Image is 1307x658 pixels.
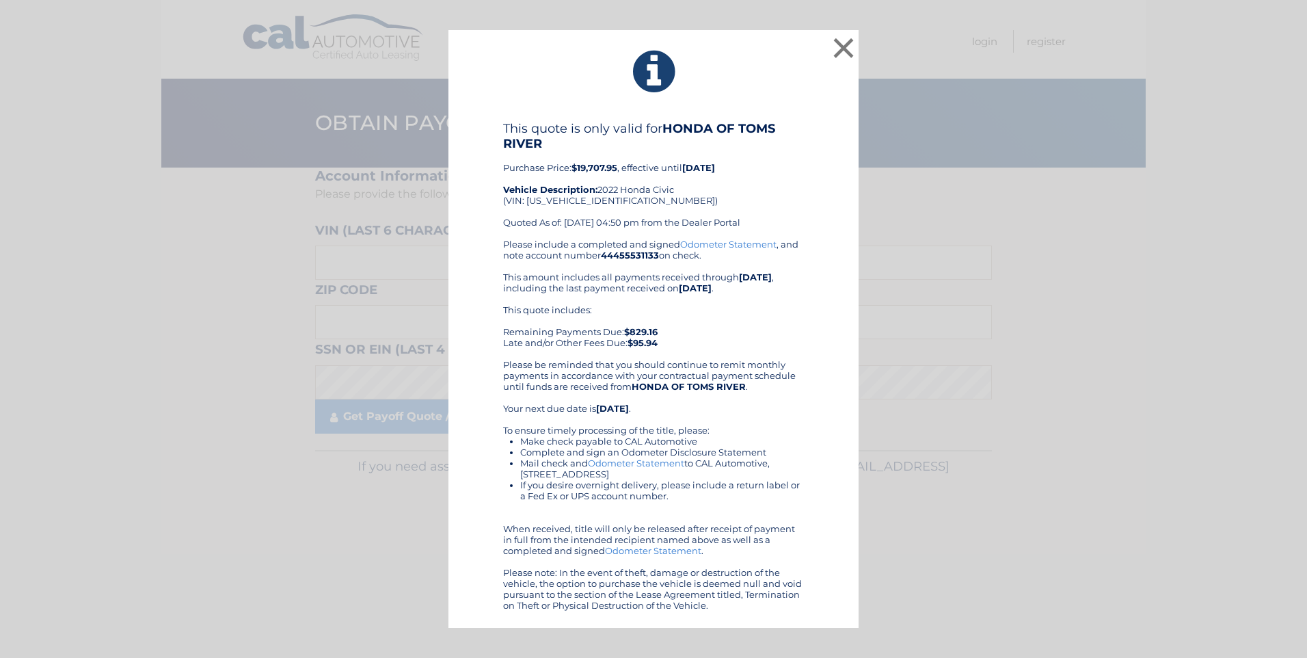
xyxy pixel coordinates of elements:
a: Odometer Statement [680,239,777,250]
li: Mail check and to CAL Automotive, [STREET_ADDRESS] [520,458,804,479]
button: × [830,34,857,62]
li: Complete and sign an Odometer Disclosure Statement [520,447,804,458]
strong: Vehicle Description: [503,184,597,195]
b: $95.94 [628,337,658,348]
b: [DATE] [682,162,715,173]
h4: This quote is only valid for [503,121,804,151]
b: [DATE] [679,282,712,293]
div: Please include a completed and signed , and note account number on check. This amount includes al... [503,239,804,611]
b: $829.16 [624,326,658,337]
div: This quote includes: Remaining Payments Due: Late and/or Other Fees Due: [503,304,804,348]
a: Odometer Statement [588,458,684,469]
b: [DATE] [596,403,629,414]
li: Make check payable to CAL Automotive [520,436,804,447]
b: $19,707.95 [571,162,617,173]
b: 44455531133 [601,250,659,261]
b: HONDA OF TOMS RIVER [503,121,775,151]
a: Odometer Statement [605,545,701,556]
li: If you desire overnight delivery, please include a return label or a Fed Ex or UPS account number. [520,479,804,501]
b: [DATE] [739,272,772,282]
b: HONDA OF TOMS RIVER [632,381,746,392]
div: Purchase Price: , effective until 2022 Honda Civic (VIN: [US_VEHICLE_IDENTIFICATION_NUMBER]) Quot... [503,121,804,239]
